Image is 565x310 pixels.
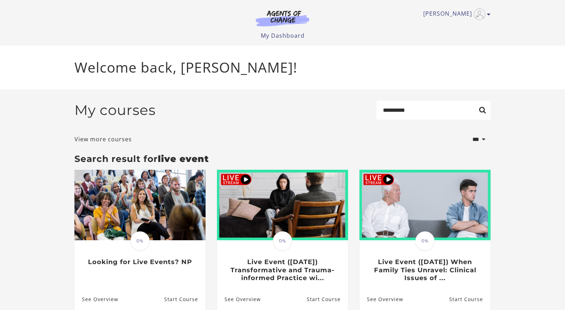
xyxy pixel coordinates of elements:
[82,258,198,266] h3: Looking for Live Events? NP
[74,135,132,143] a: View more courses
[130,231,150,251] span: 0%
[74,102,156,119] h2: My courses
[273,231,292,251] span: 0%
[74,153,491,164] h3: Search result for
[74,57,491,78] p: Welcome back, [PERSON_NAME]!
[248,10,317,26] img: Agents of Change Logo
[423,9,487,20] a: Toggle menu
[415,231,435,251] span: 0%
[367,258,483,282] h3: Live Event ([DATE]) When Family Ties Unravel: Clinical Issues of ...
[158,153,209,164] strong: live event
[224,258,340,282] h3: Live Event ([DATE]) Transformative and Trauma-informed Practice wi...
[261,32,305,40] a: My Dashboard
